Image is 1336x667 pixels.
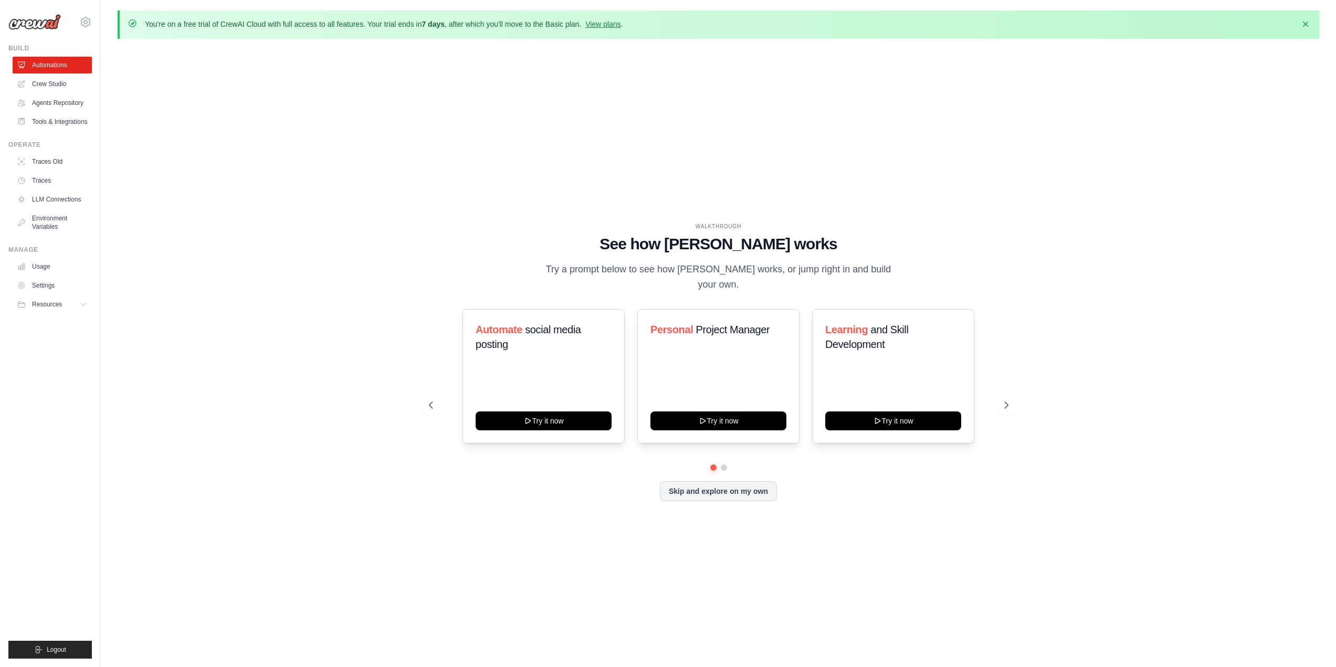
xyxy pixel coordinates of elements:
[8,141,92,149] div: Operate
[32,300,62,309] span: Resources
[825,324,868,335] span: Learning
[660,481,777,501] button: Skip and explore on my own
[13,172,92,189] a: Traces
[13,296,92,313] button: Resources
[13,153,92,170] a: Traces Old
[8,641,92,659] button: Logout
[422,20,445,28] strong: 7 days
[825,411,961,430] button: Try it now
[8,44,92,52] div: Build
[650,324,693,335] span: Personal
[13,76,92,92] a: Crew Studio
[8,14,61,30] img: Logo
[47,645,66,654] span: Logout
[13,94,92,111] a: Agents Repository
[650,411,786,430] button: Try it now
[429,235,1008,253] h1: See how [PERSON_NAME] works
[476,324,522,335] span: Automate
[13,277,92,294] a: Settings
[13,113,92,130] a: Tools & Integrations
[696,324,770,335] span: Project Manager
[542,262,895,293] p: Try a prompt below to see how [PERSON_NAME] works, or jump right in and build your own.
[476,324,581,350] span: social media posting
[585,20,620,28] a: View plans
[13,57,92,73] a: Automations
[13,258,92,275] a: Usage
[429,223,1008,230] div: WALKTHROUGH
[476,411,612,430] button: Try it now
[13,191,92,208] a: LLM Connections
[145,19,623,29] p: You're on a free trial of CrewAI Cloud with full access to all features. Your trial ends in , aft...
[13,210,92,235] a: Environment Variables
[8,246,92,254] div: Manage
